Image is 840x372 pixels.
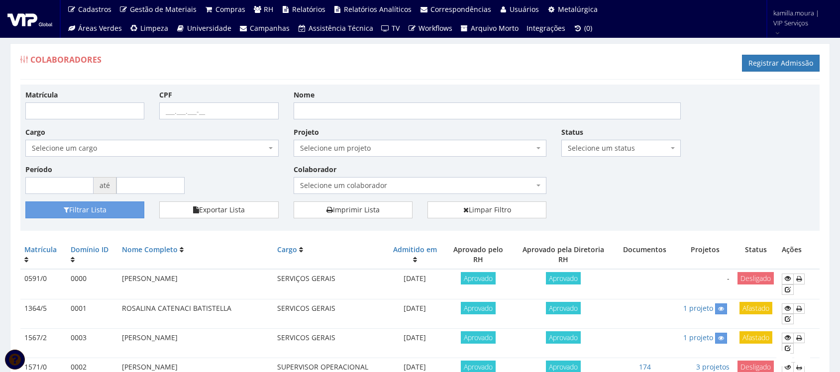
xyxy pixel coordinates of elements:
td: 0001 [67,299,118,328]
a: 1 projeto [683,333,713,342]
label: Nome [294,90,315,100]
span: Afastado [739,302,772,314]
span: Correspondências [430,4,491,14]
span: Cadastros [78,4,111,14]
a: Limpeza [126,19,173,38]
th: Ações [778,241,820,269]
span: Aprovado [461,331,496,344]
span: Limpeza [140,23,168,33]
input: ___.___.___-__ [159,102,278,119]
label: Matrícula [25,90,58,100]
span: kamilla.moura | VIP Serviços [773,8,827,28]
td: 0000 [67,269,118,299]
span: Relatórios [292,4,325,14]
span: Compras [215,4,245,14]
th: Documentos [614,241,677,269]
span: Selecione um cargo [32,143,266,153]
button: Exportar Lista [159,201,278,218]
label: Colaborador [294,165,336,175]
span: Aprovado [546,302,581,314]
a: Workflows [404,19,456,38]
span: Selecione um colaborador [300,181,534,190]
span: Desligado [737,272,774,284]
span: Gestão de Materiais [130,4,197,14]
th: Aprovado pela Diretoria RH [513,241,614,269]
span: Metalúrgica [558,4,598,14]
th: Status [734,241,778,269]
span: Campanhas [250,23,290,33]
a: Registrar Admissão [742,55,820,72]
label: Período [25,165,52,175]
a: Limpar Filtro [427,201,546,218]
a: 1 projeto [683,303,713,313]
span: Relatórios Analíticos [344,4,412,14]
a: Matrícula [24,245,57,254]
label: Status [561,127,583,137]
span: (0) [584,23,592,33]
span: Afastado [739,331,772,344]
td: [PERSON_NAME] [118,328,273,358]
td: [DATE] [386,299,443,328]
a: Assistência Técnica [294,19,377,38]
span: Usuários [510,4,539,14]
td: [PERSON_NAME] [118,269,273,299]
td: ROSALINA CATENACI BATISTELLA [118,299,273,328]
label: CPF [159,90,172,100]
td: 0003 [67,328,118,358]
a: Áreas Verdes [63,19,126,38]
a: Campanhas [235,19,294,38]
span: Áreas Verdes [78,23,122,33]
label: Projeto [294,127,319,137]
span: Aprovado [546,331,581,344]
span: Assistência Técnica [309,23,373,33]
span: RH [264,4,273,14]
a: Arquivo Morto [456,19,523,38]
td: SERVICOS GERAIS [273,299,386,328]
a: Nome Completo [122,245,178,254]
span: Selecione um projeto [294,140,547,157]
span: até [94,177,116,194]
a: 3 projetos [696,362,730,372]
a: Integrações [523,19,569,38]
span: Selecione um cargo [25,140,279,157]
span: TV [392,23,400,33]
span: Integrações [526,23,565,33]
a: TV [377,19,404,38]
span: Aprovado [461,272,496,284]
td: 0591/0 [20,269,67,299]
td: 1364/5 [20,299,67,328]
span: Colaboradores [30,54,102,65]
a: Domínio ID [71,245,108,254]
td: SERVIÇOS GERAIS [273,269,386,299]
button: Filtrar Lista [25,201,144,218]
a: Universidade [172,19,235,38]
span: Arquivo Morto [471,23,519,33]
span: Selecione um colaborador [294,177,547,194]
a: Cargo [277,245,297,254]
td: [DATE] [386,269,443,299]
span: Workflows [419,23,452,33]
span: Selecione um status [561,140,680,157]
td: - [676,269,734,299]
a: Admitido em [393,245,437,254]
td: 1567/2 [20,328,67,358]
span: Selecione um status [568,143,668,153]
a: (0) [569,19,596,38]
td: [DATE] [386,328,443,358]
th: Projetos [676,241,734,269]
span: Aprovado [461,302,496,314]
a: Imprimir Lista [294,201,413,218]
img: logo [7,11,52,26]
span: Selecione um projeto [300,143,534,153]
label: Cargo [25,127,45,137]
span: Aprovado [546,272,581,284]
span: Universidade [187,23,231,33]
th: Aprovado pelo RH [443,241,513,269]
td: SERVICOS GERAIS [273,328,386,358]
